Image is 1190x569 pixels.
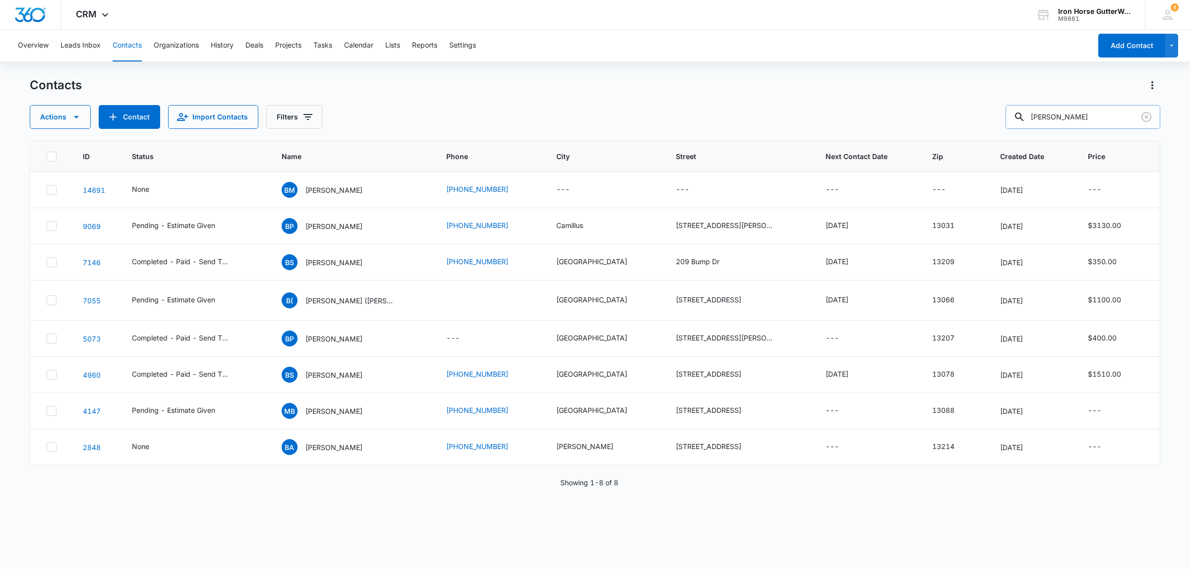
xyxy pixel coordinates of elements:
[676,256,719,267] div: 209 Bump Dr
[1000,442,1064,453] div: [DATE]
[932,294,972,306] div: Zip - 13066 - Select to Edit Field
[1088,184,1119,196] div: Price - - Select to Edit Field
[826,256,866,268] div: Next Contact Date - 1665360000 - Select to Edit Field
[282,254,380,270] div: Name - Bernard Stolusky - Select to Edit Field
[446,256,526,268] div: Phone - (315) 635-5417 - Select to Edit Field
[83,371,101,379] a: Navigate to contact details page for Bernard Sutton
[676,256,737,268] div: Street - 209 Bump Dr - Select to Edit Field
[1088,333,1134,344] div: Price - 400 - Select to Edit Field
[113,30,142,61] button: Contacts
[1088,405,1119,417] div: Price - - Select to Edit Field
[132,333,231,343] div: Completed - Paid - Send TY Email
[676,333,775,343] div: [STREET_ADDRESS][PERSON_NAME]
[305,221,362,231] p: [PERSON_NAME]
[1088,220,1139,232] div: Price - 3130 - Select to Edit Field
[932,184,946,196] div: ---
[932,333,954,343] div: 13207
[676,333,793,344] div: Street - 648 Stinard Ave - Select to Edit Field
[132,184,167,196] div: Status - None - Select to Edit Field
[556,441,613,452] div: [PERSON_NAME]
[826,333,839,344] div: ---
[826,405,839,417] div: ---
[676,405,741,415] div: [STREET_ADDRESS]
[676,220,793,232] div: Street - 124 Thornton Circle North - Select to Edit Field
[826,151,894,162] span: Next Contact Date
[556,294,627,305] div: [GEOGRAPHIC_DATA]
[676,151,787,162] span: Street
[826,256,848,267] div: [DATE]
[1088,294,1121,306] div: $1100.00
[1000,334,1064,344] div: [DATE]
[932,220,954,230] div: 13031
[1088,256,1117,268] div: $350.00
[282,182,380,198] div: Name - Bernard McGraw - Select to Edit Field
[446,333,460,344] div: ---
[385,30,400,61] button: Lists
[556,405,627,415] div: [GEOGRAPHIC_DATA]
[1088,369,1139,381] div: Price - 1510 - Select to Edit Field
[446,256,508,267] a: [PHONE_NUMBER]
[826,369,866,381] div: Next Contact Date - 1621209600 - Select to Edit Field
[1000,295,1064,306] div: [DATE]
[282,331,380,346] div: Name - Bernard Petit - Select to Edit Field
[132,405,215,415] div: Pending - Estimate Given
[932,220,972,232] div: Zip - 13031 - Select to Edit Field
[826,184,839,196] div: ---
[305,295,395,306] p: [PERSON_NAME] ([PERSON_NAME]) [PERSON_NAME]
[76,9,97,19] span: CRM
[168,105,258,129] button: Import Contacts
[446,184,526,196] div: Phone - (315) 699-2402 - Select to Edit Field
[132,294,233,306] div: Status - Pending - Estimate Given - Select to Edit Field
[1098,34,1165,57] button: Add Contact
[556,333,645,344] div: City - Syracuse - Select to Edit Field
[826,294,848,305] div: [DATE]
[282,218,380,234] div: Name - Bernard Potash - Select to Edit Field
[1000,406,1064,416] div: [DATE]
[556,220,583,230] div: Camillus
[266,105,322,129] button: Filters
[1088,333,1117,344] div: $400.00
[83,296,101,305] a: Navigate to contact details page for Bernard (Nick) Raasch
[932,369,954,379] div: 13078
[676,294,741,305] div: [STREET_ADDRESS]
[412,30,437,61] button: Reports
[282,403,380,419] div: Name - Mike Bernardi - Select to Edit Field
[1000,370,1064,380] div: [DATE]
[83,258,101,267] a: Navigate to contact details page for Bernard Stolusky
[132,294,215,305] div: Pending - Estimate Given
[1138,109,1154,125] button: Clear
[826,369,848,379] div: [DATE]
[446,220,526,232] div: Phone - (315) 559-4693 - Select to Edit Field
[556,184,570,196] div: ---
[245,30,263,61] button: Deals
[932,441,954,452] div: 13214
[446,369,508,379] a: [PHONE_NUMBER]
[449,30,476,61] button: Settings
[132,256,231,267] div: Completed - Paid - Send TY Email
[826,405,857,417] div: Next Contact Date - - Select to Edit Field
[18,30,49,61] button: Overview
[826,441,839,453] div: ---
[83,407,101,415] a: Navigate to contact details page for Mike Bernardi
[446,441,508,452] a: [PHONE_NUMBER]
[282,367,380,383] div: Name - Bernard Sutton - Select to Edit Field
[282,292,413,308] div: Name - Bernard (Nick) Raasch - Select to Edit Field
[305,406,362,416] p: [PERSON_NAME]
[83,335,101,343] a: Navigate to contact details page for Bernard Petit
[676,294,759,306] div: Street - 7112 Thorntree Hill Dr - Select to Edit Field
[1171,3,1179,11] div: notifications count
[305,185,362,195] p: [PERSON_NAME]
[1171,3,1179,11] span: 5
[132,220,215,230] div: Pending - Estimate Given
[30,78,82,93] h1: Contacts
[282,403,297,419] span: MB
[132,184,149,194] div: None
[305,370,362,380] p: [PERSON_NAME]
[676,184,689,196] div: ---
[132,369,231,379] div: Completed - Paid - Send TY Email
[1088,184,1101,196] div: ---
[305,334,362,344] p: [PERSON_NAME]
[446,298,464,310] div: Phone - (315) 450-1901 (315) 450-1901 - Select to Edit Field
[446,220,508,230] a: [PHONE_NUMBER]
[1000,185,1064,195] div: [DATE]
